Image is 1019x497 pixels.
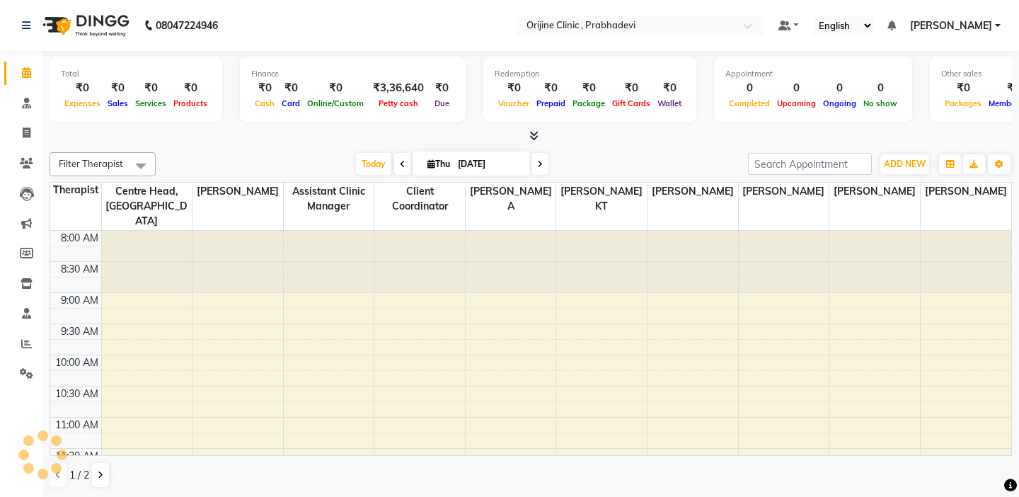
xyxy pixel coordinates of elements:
span: No show [860,98,901,108]
div: 0 [773,80,819,96]
div: 11:00 AM [52,418,101,433]
span: Client Coordinator [374,183,465,215]
span: [PERSON_NAME] [739,183,829,200]
span: Sales [104,98,132,108]
span: Centre Head,[GEOGRAPHIC_DATA] [102,183,192,230]
span: [PERSON_NAME] A [466,183,556,215]
span: Gift Cards [609,98,654,108]
span: Expenses [61,98,104,108]
span: Online/Custom [304,98,367,108]
span: Prepaid [533,98,569,108]
span: [PERSON_NAME] KT [556,183,647,215]
span: Services [132,98,170,108]
div: 0 [725,80,773,96]
div: 0 [860,80,901,96]
input: 2025-09-04 [454,154,524,175]
span: [PERSON_NAME] [910,18,992,33]
span: Due [431,98,453,108]
span: Today [356,153,391,175]
div: ₹0 [941,80,985,96]
div: 8:00 AM [58,231,101,246]
div: Therapist [50,183,101,198]
div: ₹0 [251,80,278,96]
span: [PERSON_NAME] [192,183,283,200]
span: 1 / 2 [69,468,89,483]
div: 11:30 AM [52,449,101,464]
span: Thu [424,159,454,169]
div: 8:30 AM [58,262,101,277]
span: Assistant Clinic Manager [284,183,374,215]
span: Cash [251,98,278,108]
div: Redemption [495,68,685,80]
div: ₹0 [132,80,170,96]
div: ₹0 [533,80,569,96]
button: ADD NEW [880,154,929,174]
span: [PERSON_NAME] [647,183,738,200]
div: Total [61,68,211,80]
span: Wallet [654,98,685,108]
div: 9:30 AM [58,324,101,339]
div: ₹0 [654,80,685,96]
span: [PERSON_NAME] [921,183,1011,200]
div: ₹0 [170,80,211,96]
span: [PERSON_NAME] [829,183,920,200]
div: Appointment [725,68,901,80]
span: Upcoming [773,98,819,108]
span: ADD NEW [884,159,926,169]
div: ₹0 [278,80,304,96]
div: ₹0 [609,80,654,96]
div: Finance [251,68,454,80]
div: 10:30 AM [52,387,101,401]
div: ₹0 [430,80,454,96]
div: ₹0 [304,80,367,96]
span: Ongoing [819,98,860,108]
span: Completed [725,98,773,108]
input: Search Appointment [748,153,872,175]
div: 0 [819,80,860,96]
span: Card [278,98,304,108]
div: ₹0 [495,80,533,96]
img: logo [36,6,133,45]
div: ₹3,36,640 [367,80,430,96]
b: 08047224946 [156,6,218,45]
div: ₹0 [61,80,104,96]
div: ₹0 [104,80,132,96]
div: 10:00 AM [52,355,101,370]
div: 9:00 AM [58,293,101,308]
div: ₹0 [569,80,609,96]
span: Package [569,98,609,108]
span: Voucher [495,98,533,108]
span: Products [170,98,211,108]
span: Filter Therapist [59,158,123,169]
span: Petty cash [375,98,422,108]
span: Packages [941,98,985,108]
